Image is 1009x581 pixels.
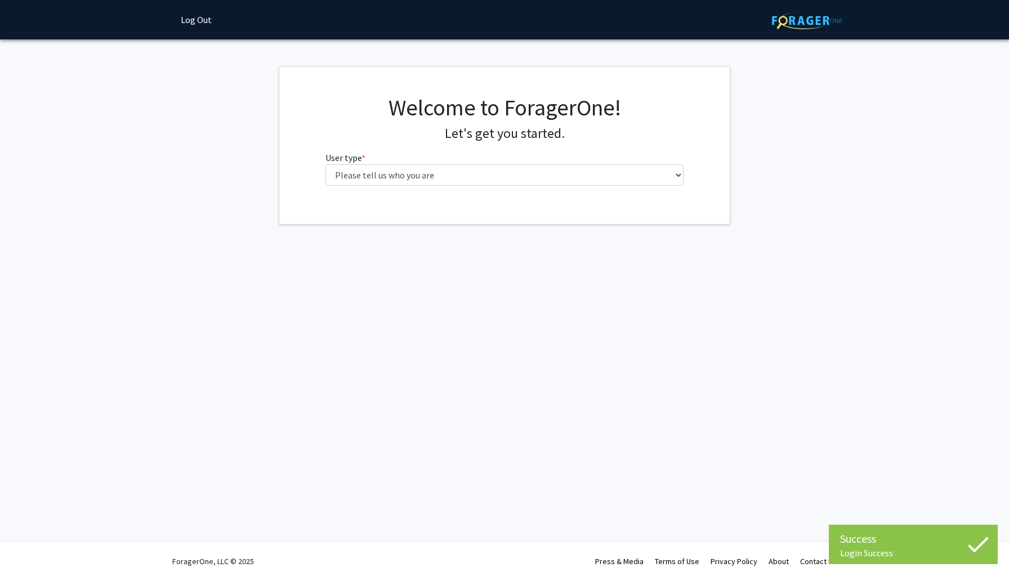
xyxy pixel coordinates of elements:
img: ForagerOne Logo [772,12,842,29]
h1: Welcome to ForagerOne! [325,94,684,121]
label: User type [325,151,365,164]
a: Terms of Use [655,556,699,566]
div: ForagerOne, LLC © 2025 [172,542,254,581]
div: Success [840,530,986,547]
h4: Let's get you started. [325,126,684,142]
a: Privacy Policy [711,556,757,566]
div: Login Success [840,547,986,558]
a: Press & Media [595,556,644,566]
a: About [769,556,789,566]
a: Contact Us [800,556,837,566]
